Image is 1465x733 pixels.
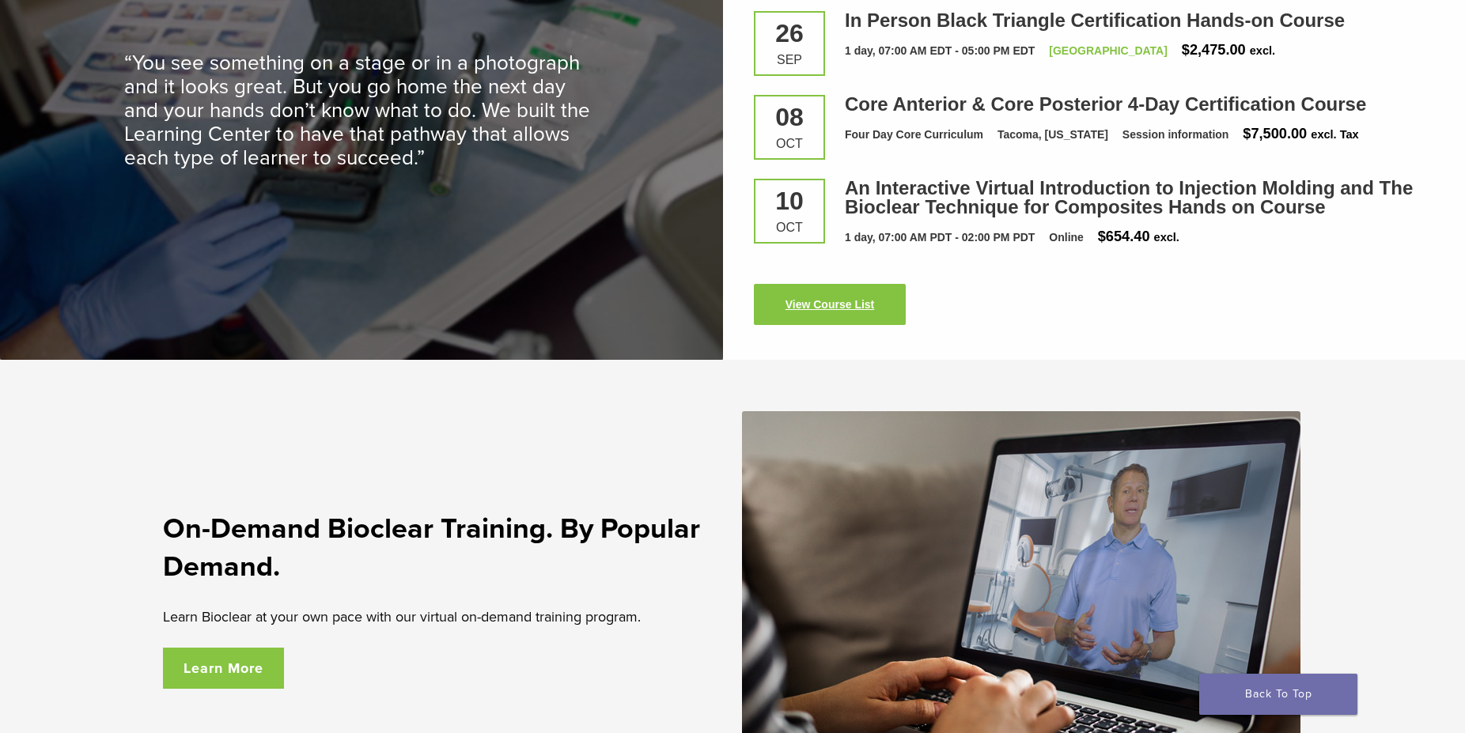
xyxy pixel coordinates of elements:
div: 1 day, 07:00 AM PDT - 02:00 PM PDT [845,229,1035,246]
div: Tacoma, [US_STATE] [997,127,1108,143]
a: View Course List [754,284,906,325]
span: $2,475.00 [1182,42,1246,58]
span: excl. [1154,231,1179,244]
p: “You see something on a stage or in a photograph and it looks great. But you go home the next day... [124,51,599,170]
span: excl. [1250,44,1275,57]
a: [GEOGRAPHIC_DATA] [1049,44,1168,57]
span: $7,500.00 [1243,126,1307,142]
a: An Interactive Virtual Introduction to Injection Molding and The Bioclear Technique for Composite... [845,177,1413,217]
div: Online [1049,229,1084,246]
span: excl. Tax [1311,128,1358,141]
a: Learn More [163,648,284,689]
strong: On-Demand Bioclear Training. By Popular Demand. [163,512,700,584]
span: $654.40 [1098,229,1150,244]
div: 26 [767,21,812,46]
div: Sep [767,54,812,66]
a: In Person Black Triangle Certification Hands-on Course [845,9,1345,31]
a: Back To Top [1199,674,1357,715]
div: 1 day, 07:00 AM EDT - 05:00 PM EDT [845,43,1035,59]
div: Session information [1122,127,1229,143]
a: Core Anterior & Core Posterior 4-Day Certification Course [845,93,1366,115]
div: Oct [767,138,812,150]
div: Oct [767,221,812,234]
div: 08 [767,104,812,130]
div: Four Day Core Curriculum [845,127,983,143]
div: 10 [767,188,812,213]
p: Learn Bioclear at your own pace with our virtual on-demand training program. [163,605,723,629]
